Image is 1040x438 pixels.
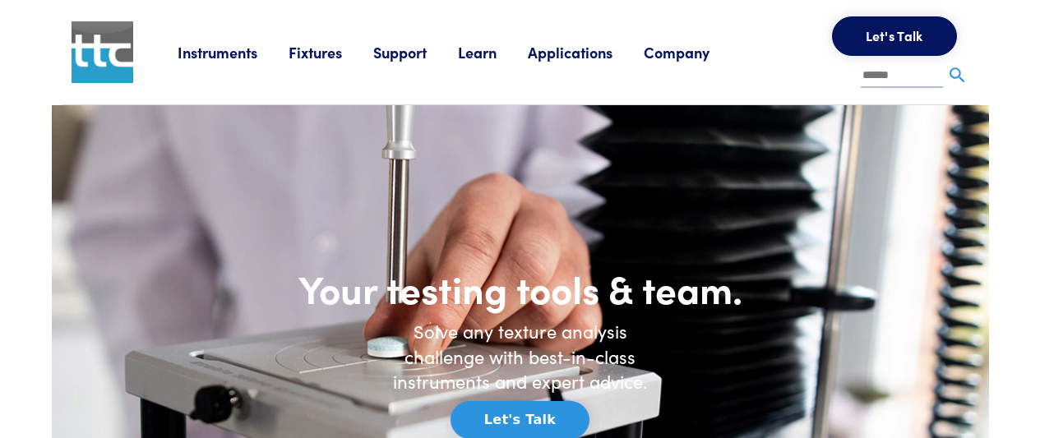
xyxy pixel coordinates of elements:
[289,42,373,62] a: Fixtures
[528,42,644,62] a: Applications
[832,16,957,56] button: Let's Talk
[644,42,741,62] a: Company
[381,319,660,394] h6: Solve any texture analysis challenge with best-in-class instruments and expert advice.
[178,42,289,62] a: Instruments
[72,21,133,83] img: ttc_logo_1x1_v1.0.png
[241,265,800,312] h1: Your testing tools & team.
[458,42,528,62] a: Learn
[373,42,458,62] a: Support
